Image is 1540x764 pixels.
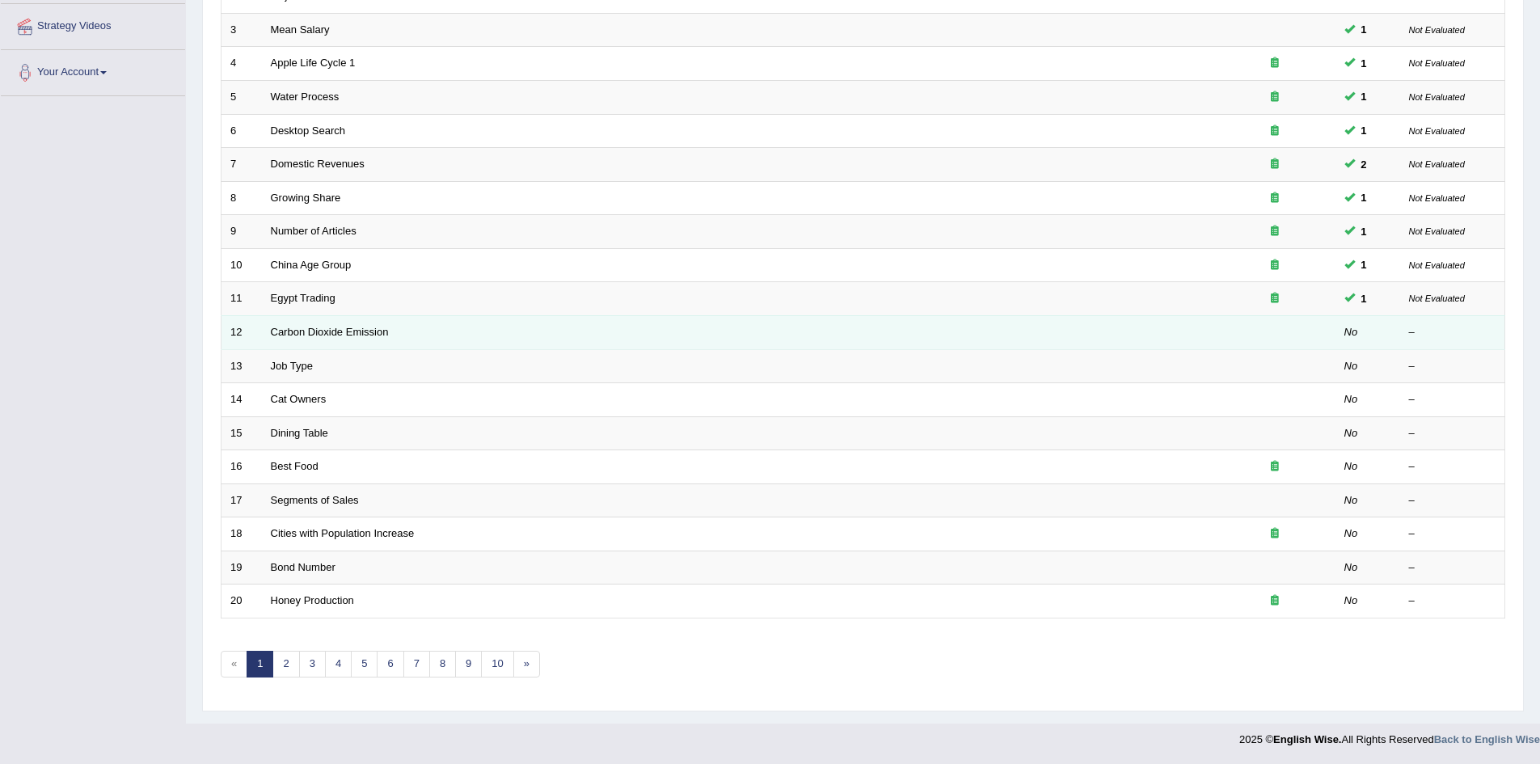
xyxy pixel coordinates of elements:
a: Growing Share [271,192,341,204]
small: Not Evaluated [1409,92,1465,102]
a: 9 [455,651,482,677]
div: Exam occurring question [1223,191,1327,206]
td: 13 [222,349,262,383]
em: No [1344,561,1358,573]
div: Exam occurring question [1223,124,1327,139]
a: 8 [429,651,456,677]
span: You can still take this question [1355,88,1373,105]
div: – [1409,493,1496,509]
td: 19 [222,551,262,585]
td: 10 [222,248,262,282]
span: You can still take this question [1355,156,1373,173]
em: No [1344,360,1358,372]
em: No [1344,460,1358,472]
a: Best Food [271,460,319,472]
span: You can still take this question [1355,223,1373,240]
a: Job Type [271,360,314,372]
td: 20 [222,585,262,618]
td: 3 [222,13,262,47]
td: 15 [222,416,262,450]
td: 5 [222,81,262,115]
a: Strategy Videos [1,4,185,44]
a: Mean Salary [271,23,330,36]
small: Not Evaluated [1409,159,1465,169]
div: Exam occurring question [1223,593,1327,609]
a: Bond Number [271,561,335,573]
span: You can still take this question [1355,55,1373,72]
a: 7 [403,651,430,677]
div: – [1409,426,1496,441]
em: No [1344,494,1358,506]
small: Not Evaluated [1409,126,1465,136]
td: 7 [222,148,262,182]
td: 4 [222,47,262,81]
td: 9 [222,215,262,249]
div: – [1409,560,1496,576]
a: Number of Articles [271,225,357,237]
a: Desktop Search [271,125,346,137]
a: China Age Group [271,259,352,271]
span: You can still take this question [1355,189,1373,206]
div: Exam occurring question [1223,157,1327,172]
em: No [1344,326,1358,338]
a: Carbon Dioxide Emission [271,326,389,338]
div: Exam occurring question [1223,459,1327,475]
a: Apple Life Cycle 1 [271,57,356,69]
a: » [513,651,540,677]
a: Egypt Trading [271,292,335,304]
span: « [221,651,247,677]
td: 12 [222,315,262,349]
div: Exam occurring question [1223,258,1327,273]
a: Your Account [1,50,185,91]
td: 17 [222,483,262,517]
a: 4 [325,651,352,677]
a: 2 [272,651,299,677]
a: 5 [351,651,378,677]
span: You can still take this question [1355,21,1373,38]
div: Exam occurring question [1223,291,1327,306]
a: Cat Owners [271,393,327,405]
a: Domestic Revenues [271,158,365,170]
div: Exam occurring question [1223,526,1327,542]
a: 6 [377,651,403,677]
td: 14 [222,383,262,417]
a: Water Process [271,91,340,103]
a: Cities with Population Increase [271,527,415,539]
td: 11 [222,282,262,316]
div: – [1409,526,1496,542]
small: Not Evaluated [1409,226,1465,236]
div: – [1409,392,1496,407]
td: 8 [222,181,262,215]
small: Not Evaluated [1409,193,1465,203]
strong: English Wise. [1273,733,1341,745]
td: 18 [222,517,262,551]
a: Segments of Sales [271,494,359,506]
td: 6 [222,114,262,148]
div: – [1409,325,1496,340]
a: 10 [481,651,513,677]
div: – [1409,359,1496,374]
span: You can still take this question [1355,290,1373,307]
span: You can still take this question [1355,122,1373,139]
a: 3 [299,651,326,677]
div: Exam occurring question [1223,90,1327,105]
a: Honey Production [271,594,354,606]
div: – [1409,593,1496,609]
em: No [1344,427,1358,439]
em: No [1344,594,1358,606]
small: Not Evaluated [1409,293,1465,303]
a: Back to English Wise [1434,733,1540,745]
div: 2025 © All Rights Reserved [1239,724,1540,747]
small: Not Evaluated [1409,58,1465,68]
div: Exam occurring question [1223,224,1327,239]
td: 16 [222,450,262,484]
a: Dining Table [271,427,328,439]
span: You can still take this question [1355,256,1373,273]
div: Exam occurring question [1223,56,1327,71]
a: 1 [247,651,273,677]
small: Not Evaluated [1409,260,1465,270]
em: No [1344,393,1358,405]
em: No [1344,527,1358,539]
div: – [1409,459,1496,475]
